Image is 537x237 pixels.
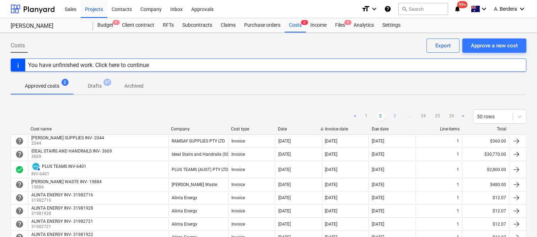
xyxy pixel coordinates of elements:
div: Purchase orders [240,18,285,32]
div: Budget [93,18,118,32]
span: 2 [301,20,308,25]
div: [DATE] [372,222,384,227]
div: 1 [457,195,459,200]
a: Page 2 is your current page [376,112,385,121]
div: Files [331,18,349,32]
div: Invoice [231,167,245,172]
div: Invoice [231,208,245,213]
div: 1 [457,222,459,227]
div: [DATE] [325,182,338,187]
span: 47 [103,79,111,86]
a: Claims [216,18,240,32]
span: A. Berdera [494,6,517,12]
i: Knowledge base [384,5,391,13]
div: Company [171,127,225,132]
div: 1 [457,152,459,157]
a: Costs2 [285,18,306,32]
div: Invoice is waiting for an approval [15,137,24,145]
div: Invoice was approved [15,165,24,174]
div: $360.00 [462,135,509,147]
div: Invoice has been synced with Xero and its status is currently AUTHORISED [31,162,41,171]
div: [DATE] [278,152,291,157]
a: Settings [378,18,405,32]
div: [DATE] [372,167,384,172]
div: Export [435,41,451,50]
div: [DATE] [325,139,338,144]
a: Page 1 [362,112,371,121]
span: check_circle [15,165,24,174]
div: [DATE] [372,152,384,157]
span: help [15,150,24,159]
div: [DATE] [325,208,338,213]
div: [PERSON_NAME] Waste [172,182,217,187]
a: Next page [459,112,467,121]
span: help [15,220,24,228]
div: [DATE] [278,222,291,227]
a: Page 25 [433,112,442,121]
div: Line-items [418,127,460,132]
div: Cost name [31,127,165,132]
a: Page 26 [447,112,456,121]
div: Invoice is waiting for an approval [15,150,24,159]
div: 1 [457,167,459,172]
i: keyboard_arrow_down [480,5,488,13]
i: format_size [361,5,370,13]
span: 4 [344,20,351,25]
div: Date [278,127,319,132]
div: [DATE] [278,182,291,187]
div: [DATE] [278,167,291,172]
div: RAMSAY SUPPLIES PTY LTD [172,139,225,144]
div: ALINTA ENERGY INV- 31981922 [31,232,93,237]
a: Budget4 [93,18,118,32]
a: Analytics [349,18,378,32]
a: Income [306,18,331,32]
div: $480.00 [462,179,509,190]
a: Previous page [351,112,359,121]
span: 2 [61,79,69,86]
span: 4 [113,20,120,25]
span: Costs [11,41,25,50]
button: Approve a new cost [462,38,526,53]
button: Export [426,38,460,53]
span: help [15,194,24,202]
div: Invoice [231,139,245,144]
div: [DATE] [278,195,291,200]
div: Total [465,127,506,132]
div: ALINTA ENERGY INV- 31981928 [31,206,93,211]
div: Alinta Energy [172,222,197,227]
i: notifications [454,5,461,13]
div: $12.07 [462,218,509,230]
div: $2,800.00 [462,162,509,177]
div: [DATE] [278,208,291,213]
a: Client contract [118,18,159,32]
span: help [15,180,24,189]
div: Alinta Energy [172,208,197,213]
p: INV-6401 [31,171,86,177]
a: ... [405,112,413,121]
img: xero.svg [32,163,39,170]
div: [PERSON_NAME] [11,22,85,30]
div: [DATE] [325,222,338,227]
div: Chat Widget [501,203,537,237]
div: Invoice [231,152,245,157]
span: help [15,137,24,145]
a: RFTs [159,18,178,32]
i: keyboard_arrow_down [370,5,378,13]
div: Cost type [231,127,272,132]
div: 1 [457,208,459,213]
div: Invoice [231,222,245,227]
div: [DATE] [278,139,291,144]
div: [DATE] [372,195,384,200]
a: Files4 [331,18,349,32]
div: Costs [285,18,306,32]
div: PLUS TEAMS INV-6401 [42,164,86,169]
div: 1 [457,182,459,187]
button: Search [398,3,448,15]
div: Ideal Stairs and Handrails (GST) [172,152,233,157]
div: Approve a new cost [471,41,518,50]
p: 2044 [31,140,106,146]
div: $12.07 [462,192,509,203]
